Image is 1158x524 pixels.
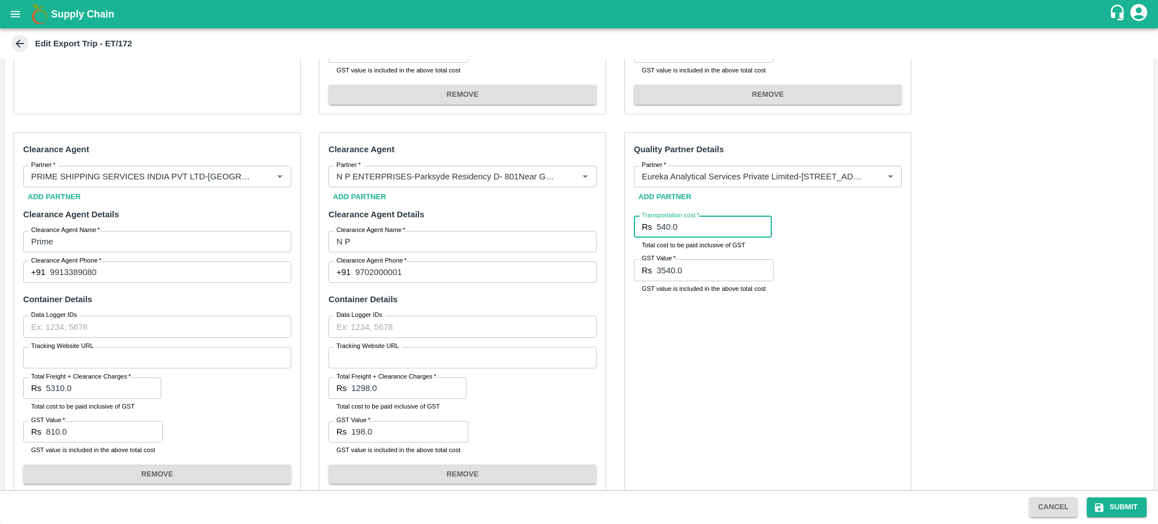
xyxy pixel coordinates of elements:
p: GST value is included in the above total cost [31,445,155,455]
label: Data Logger IDs [336,311,382,320]
p: Total cost to be paid inclusive of GST [31,401,153,411]
div: account of current user [1129,2,1149,26]
button: open drawer [2,1,28,27]
button: Cancel [1029,497,1078,517]
button: Submit [1087,497,1147,517]
label: Tracking Website URL [31,342,94,351]
strong: Clearance Agent [329,145,395,154]
p: GST value is included in the above total cost [336,65,460,75]
label: Partner [336,161,361,170]
label: Clearance Agent Phone [31,256,101,265]
label: Total Freight + Clearance Charges [31,372,131,381]
button: Add Partner [329,187,391,207]
img: logo [28,3,51,25]
p: Rs [336,382,347,394]
label: GST Value [31,416,65,425]
p: GST value is included in the above total cost [642,65,766,75]
p: Rs [642,221,652,233]
p: +91 [31,266,45,278]
input: GST Included in the above cost [351,421,468,443]
label: Data Logger IDs [31,311,77,320]
button: Add Partner [23,187,85,207]
strong: Quality Partner Details [634,145,724,154]
input: Select Partner [27,169,254,184]
button: REMOVE [23,465,291,484]
b: Edit Export Trip - ET/172 [35,39,132,48]
p: Rs [642,264,652,277]
label: Transportation cost [642,211,699,220]
b: Supply Chain [51,8,114,20]
label: Clearance Agent Name [336,226,405,235]
label: Total Freight + Clearance Charges [336,372,436,381]
p: GST value is included in the above total cost [336,445,460,455]
input: Select Partner [637,169,865,184]
strong: Clearance Agent [23,145,89,154]
input: Ex: 1234, 5678 [23,316,291,337]
strong: Container Details [23,295,92,304]
strong: Container Details [329,295,397,304]
a: Supply Chain [51,6,1109,22]
button: Open [883,169,898,184]
label: Tracking Website URL [336,342,399,351]
button: Open [273,169,287,184]
button: REMOVE [329,465,597,484]
input: Ex: 1234, 5678 [329,316,597,337]
p: Rs [31,426,41,438]
button: REMOVE [329,85,597,105]
input: GST Included in the above cost [46,421,163,443]
button: REMOVE [634,85,902,105]
p: +91 [336,266,351,278]
label: Clearance Agent Name [31,226,100,235]
strong: Clearance Agent Details [23,210,119,219]
div: customer-support [1109,4,1129,24]
p: Rs [336,426,347,438]
label: Clearance Agent Phone [336,256,407,265]
p: GST value is included in the above total cost [642,284,766,294]
label: GST Value [336,416,370,425]
p: Rs [31,382,41,394]
p: Total cost to be paid inclusive of GST [642,240,764,250]
label: GST Value [642,254,676,263]
label: Partner [31,161,55,170]
button: Add Partner [634,187,696,207]
strong: Clearance Agent Details [329,210,424,219]
label: Partner [642,161,666,170]
p: Total cost to be paid inclusive of GST [336,401,459,411]
input: Select Partner [332,169,560,184]
input: GST Included in the above cost [656,259,774,281]
button: Open [578,169,593,184]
